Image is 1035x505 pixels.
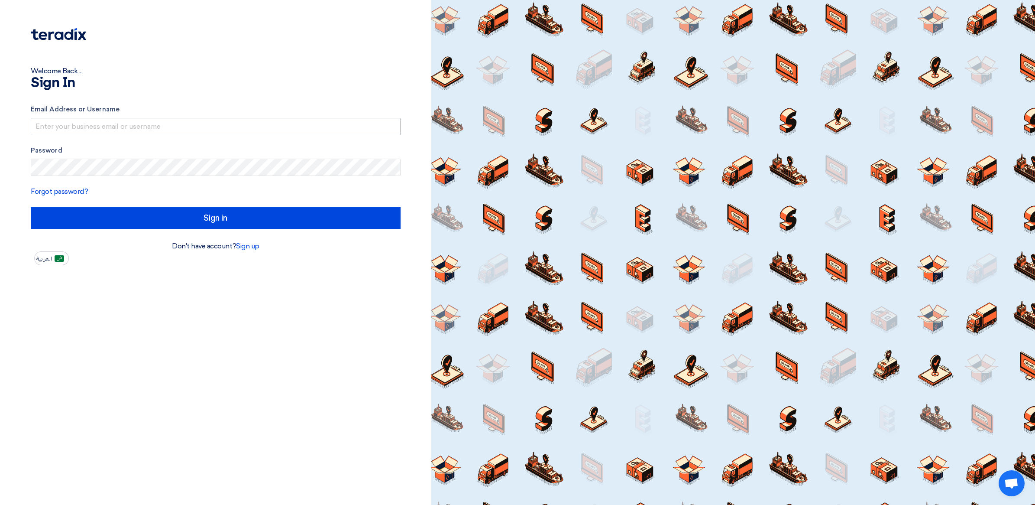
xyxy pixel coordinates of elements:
[34,251,69,265] button: العربية
[31,207,401,229] input: Sign in
[31,28,86,40] img: Teradix logo
[31,118,401,135] input: Enter your business email or username
[31,146,401,156] label: Password
[31,76,401,90] h1: Sign In
[36,256,52,262] span: العربية
[31,104,401,114] label: Email Address or Username
[55,255,64,262] img: ar-AR.png
[31,66,401,76] div: Welcome Back ...
[31,187,88,195] a: Forgot password?
[999,470,1025,496] a: Open chat
[236,242,259,250] a: Sign up
[31,241,401,251] div: Don't have account?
